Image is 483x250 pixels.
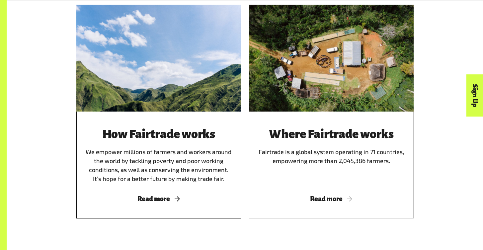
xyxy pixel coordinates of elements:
div: We empower millions of farmers and workers around the world by tackling poverty and poor working ... [84,127,233,183]
a: How Fairtrade worksWe empower millions of farmers and workers around the world by tackling povert... [76,5,241,218]
a: Where Fairtrade worksFairtrade is a global system operating in 71 countries, empowering more than... [249,5,414,218]
h3: How Fairtrade works [84,127,233,141]
span: Read more [84,195,233,203]
h3: Where Fairtrade works [257,127,406,141]
span: Read more [257,195,406,203]
div: Fairtrade is a global system operating in 71 countries, empowering more than 2,045,386 farmers. [257,127,406,183]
